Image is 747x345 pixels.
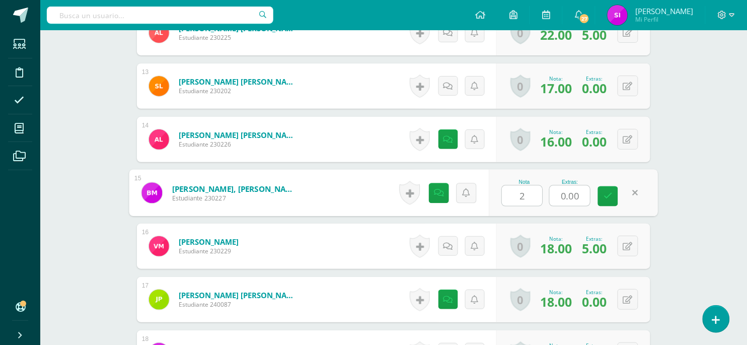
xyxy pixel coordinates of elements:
[179,300,300,309] span: Estudiante 240087
[510,235,531,258] a: 0
[582,80,607,97] span: 0.00
[582,235,607,242] div: Extras:
[582,128,607,135] div: Extras:
[179,290,300,300] a: [PERSON_NAME] [PERSON_NAME]
[540,26,572,43] span: 22.00
[510,21,531,44] a: 0
[179,77,300,87] a: [PERSON_NAME] [PERSON_NAME]
[608,5,628,25] img: d8b40b524f0719143e6a1b062ddc517a.png
[149,236,169,256] img: 9b1dd70ad2d1c50b6d00fea7435d6904.png
[179,237,239,247] a: [PERSON_NAME]
[549,179,590,185] div: Extras:
[550,186,590,206] input: Extra
[635,15,693,24] span: Mi Perfil
[172,194,296,203] span: Estudiante 230227
[149,76,169,96] img: a07b758b19fd184710ac3fee683e9d46.png
[582,289,607,296] div: Extras:
[149,129,169,150] img: a7950f77caeeaab8c4e7ada930f8090a.png
[582,75,607,82] div: Extras:
[172,183,296,194] a: [PERSON_NAME], [PERSON_NAME]
[510,288,531,311] a: 0
[582,293,607,310] span: 0.00
[540,293,572,310] span: 18.00
[179,247,239,255] span: Estudiante 230229
[540,128,572,135] div: Nota:
[141,182,162,203] img: 324ebc516fa670c386b8da16c3ab368e.png
[47,7,273,24] input: Busca un usuario...
[582,26,607,43] span: 5.00
[540,80,572,97] span: 17.00
[179,87,300,95] span: Estudiante 230202
[540,289,572,296] div: Nota:
[540,75,572,82] div: Nota:
[510,75,531,98] a: 0
[582,133,607,150] span: 0.00
[540,240,572,257] span: 18.00
[179,130,300,140] a: [PERSON_NAME] [PERSON_NAME]
[540,235,572,242] div: Nota:
[635,6,693,16] span: [PERSON_NAME]
[149,290,169,310] img: c7ae1e1d754212fb2053fe0343f2a0ec.png
[582,240,607,257] span: 5.00
[149,23,169,43] img: 316438424d912dab2a3449bb5e490f8c.png
[510,128,531,151] a: 0
[540,133,572,150] span: 16.00
[579,13,590,24] span: 27
[179,33,300,42] span: Estudiante 230225
[179,140,300,149] span: Estudiante 230226
[502,179,548,185] div: Nota
[502,186,543,206] input: 0-30.0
